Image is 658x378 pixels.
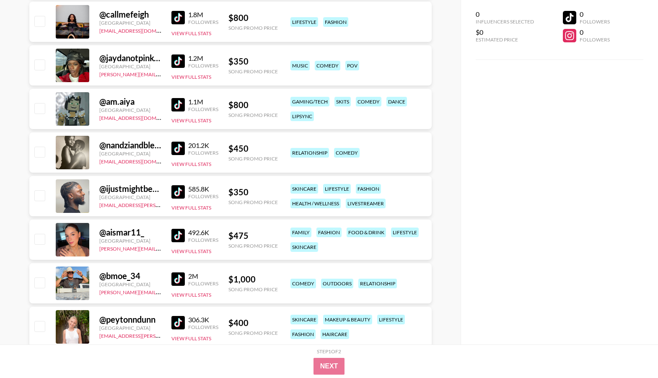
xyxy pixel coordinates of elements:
[171,248,211,254] button: View Full Stats
[99,227,161,238] div: @ aismar11_
[476,18,534,25] div: Influencers Selected
[99,331,223,339] a: [EMAIL_ADDRESS][PERSON_NAME][DOMAIN_NAME]
[171,272,185,286] img: TikTok
[99,20,161,26] div: [GEOGRAPHIC_DATA]
[188,280,218,287] div: Followers
[171,54,185,68] img: TikTok
[188,193,218,199] div: Followers
[228,199,278,205] div: Song Promo Price
[188,185,218,193] div: 585.8K
[99,184,161,194] div: @ ijustmightbeoreo
[347,228,386,237] div: food & drink
[171,142,185,155] img: TikTok
[476,28,534,36] div: $0
[290,242,318,252] div: skincare
[616,336,648,368] iframe: Drift Widget Chat Controller
[334,148,360,158] div: comedy
[99,271,161,281] div: @ bmoe_34
[476,10,534,18] div: 0
[228,286,278,293] div: Song Promo Price
[99,238,161,244] div: [GEOGRAPHIC_DATA]
[290,315,318,324] div: skincare
[290,329,316,339] div: fashion
[188,237,218,243] div: Followers
[188,106,218,112] div: Followers
[228,330,278,336] div: Song Promo Price
[99,113,184,121] a: [EMAIL_ADDRESS][DOMAIN_NAME]
[228,100,278,110] div: $ 800
[580,18,610,25] div: Followers
[323,17,348,27] div: fashion
[99,200,223,208] a: [EMAIL_ADDRESS][PERSON_NAME][DOMAIN_NAME]
[99,96,161,107] div: @ am.aiya
[356,97,381,106] div: comedy
[580,10,610,18] div: 0
[171,229,185,242] img: TikTok
[171,161,211,167] button: View Full Stats
[391,228,419,237] div: lifestyle
[99,314,161,325] div: @ peytonndunn
[99,287,223,295] a: [PERSON_NAME][EMAIL_ADDRESS][DOMAIN_NAME]
[188,228,218,237] div: 492.6K
[171,205,211,211] button: View Full Stats
[290,199,341,208] div: health / wellness
[188,150,218,156] div: Followers
[316,228,342,237] div: fashion
[323,184,351,194] div: lifestyle
[99,53,161,63] div: @ jaydanotpinkettsmith
[171,11,185,24] img: TikTok
[323,315,372,324] div: makeup & beauty
[188,316,218,324] div: 306.3K
[228,243,278,249] div: Song Promo Price
[346,199,386,208] div: livestreamer
[228,56,278,67] div: $ 350
[317,348,341,355] div: Step 1 of 2
[321,329,349,339] div: haircare
[99,107,161,113] div: [GEOGRAPHIC_DATA]
[580,36,610,43] div: Followers
[358,279,397,288] div: relationship
[345,61,359,70] div: pov
[188,272,218,280] div: 2M
[188,324,218,330] div: Followers
[290,97,329,106] div: gaming/tech
[315,61,340,70] div: comedy
[580,28,610,36] div: 0
[171,74,211,80] button: View Full Stats
[228,274,278,285] div: $ 1,000
[290,17,318,27] div: lifestyle
[171,335,211,342] button: View Full Stats
[99,194,161,200] div: [GEOGRAPHIC_DATA]
[228,143,278,154] div: $ 450
[290,111,314,121] div: lipsync
[171,316,185,329] img: TikTok
[313,358,345,375] button: Next
[99,150,161,157] div: [GEOGRAPHIC_DATA]
[171,98,185,111] img: TikTok
[99,63,161,70] div: [GEOGRAPHIC_DATA]
[171,117,211,124] button: View Full Stats
[171,292,211,298] button: View Full Stats
[290,148,329,158] div: relationship
[334,97,351,106] div: skits
[171,30,211,36] button: View Full Stats
[356,184,381,194] div: fashion
[228,112,278,118] div: Song Promo Price
[188,54,218,62] div: 1.2M
[377,315,405,324] div: lifestyle
[228,13,278,23] div: $ 800
[99,244,223,252] a: [PERSON_NAME][EMAIL_ADDRESS][DOMAIN_NAME]
[228,318,278,328] div: $ 400
[476,36,534,43] div: Estimated Price
[188,62,218,69] div: Followers
[99,9,161,20] div: @ callmefeigh
[228,68,278,75] div: Song Promo Price
[228,187,278,197] div: $ 350
[290,228,311,237] div: family
[228,25,278,31] div: Song Promo Price
[188,10,218,19] div: 1.8M
[188,19,218,25] div: Followers
[99,325,161,331] div: [GEOGRAPHIC_DATA]
[290,61,310,70] div: music
[188,98,218,106] div: 1.1M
